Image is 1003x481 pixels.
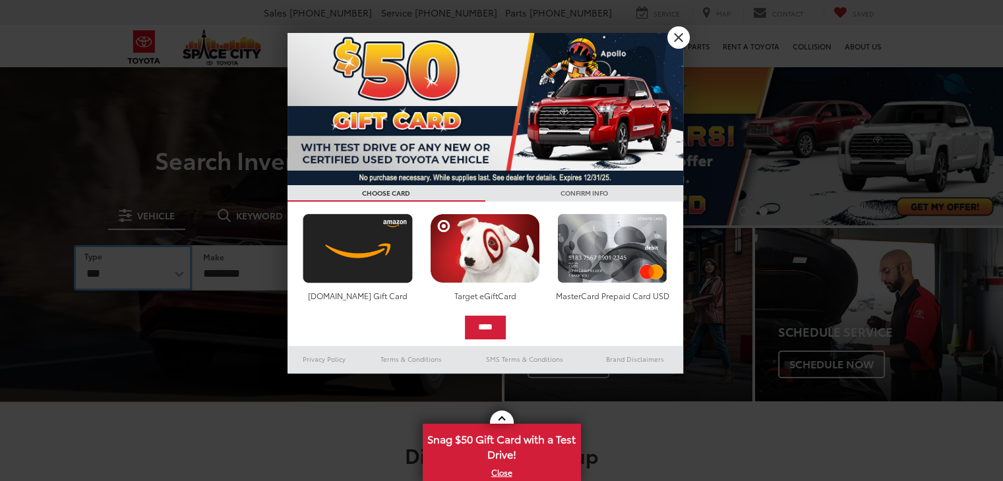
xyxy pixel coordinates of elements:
[424,425,580,465] span: Snag $50 Gift Card with a Test Drive!
[462,351,587,367] a: SMS Terms & Conditions
[554,213,671,283] img: mastercard.png
[485,185,683,202] h3: CONFIRM INFO
[299,213,416,283] img: amazoncard.png
[299,290,416,301] div: [DOMAIN_NAME] Gift Card
[427,290,543,301] div: Target eGiftCard
[554,290,671,301] div: MasterCard Prepaid Card USD
[288,33,683,185] img: 53411_top_152338.jpg
[288,351,361,367] a: Privacy Policy
[361,351,462,367] a: Terms & Conditions
[288,185,485,202] h3: CHOOSE CARD
[587,351,683,367] a: Brand Disclaimers
[427,213,543,283] img: targetcard.png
